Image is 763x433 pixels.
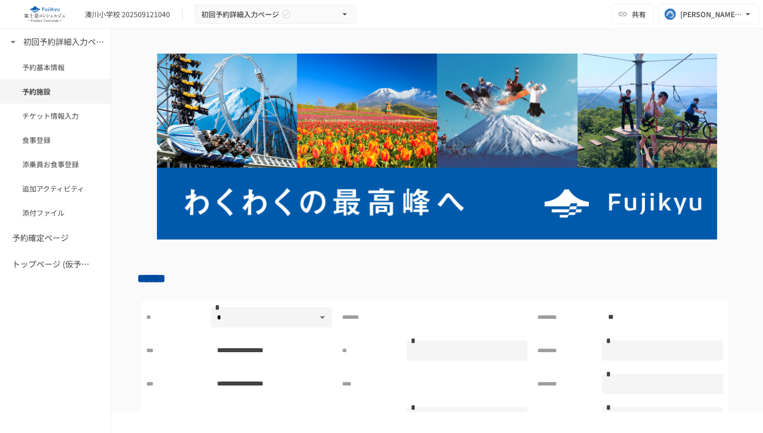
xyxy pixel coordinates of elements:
[12,6,77,22] img: eQeGXtYPV2fEKIA3pizDiVdzO5gJTl2ahLbsPaD2E4R
[22,134,88,146] span: 食事登録
[23,35,104,49] h6: 初回予約詳細入力ページ
[12,231,69,245] h6: 予約確定ページ
[680,8,743,21] div: [PERSON_NAME][EMAIL_ADDRESS][PERSON_NAME][DOMAIN_NAME]
[612,4,654,24] button: 共有
[12,258,93,271] h6: トップページ (仮予約一覧)
[658,4,759,24] button: [PERSON_NAME][EMAIL_ADDRESS][PERSON_NAME][DOMAIN_NAME]
[632,9,646,20] span: 共有
[85,9,170,20] div: 湊川小学校 202509121040
[22,159,88,170] span: 添乗員お食事登録
[201,8,279,21] span: 初回予約詳細入力ページ
[22,183,88,194] span: 追加アクティビティ
[22,207,88,218] span: 添付ファイル
[22,110,88,121] span: チケット情報入力
[22,86,88,97] span: 予約施設
[195,5,356,24] button: 初回予約詳細入力ページ
[22,62,88,73] span: 予約基本情報
[137,54,737,239] img: mg2cIuvRhv63UHtX5VfAfh1DTCPHmnxnvRSqzGwtk3G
